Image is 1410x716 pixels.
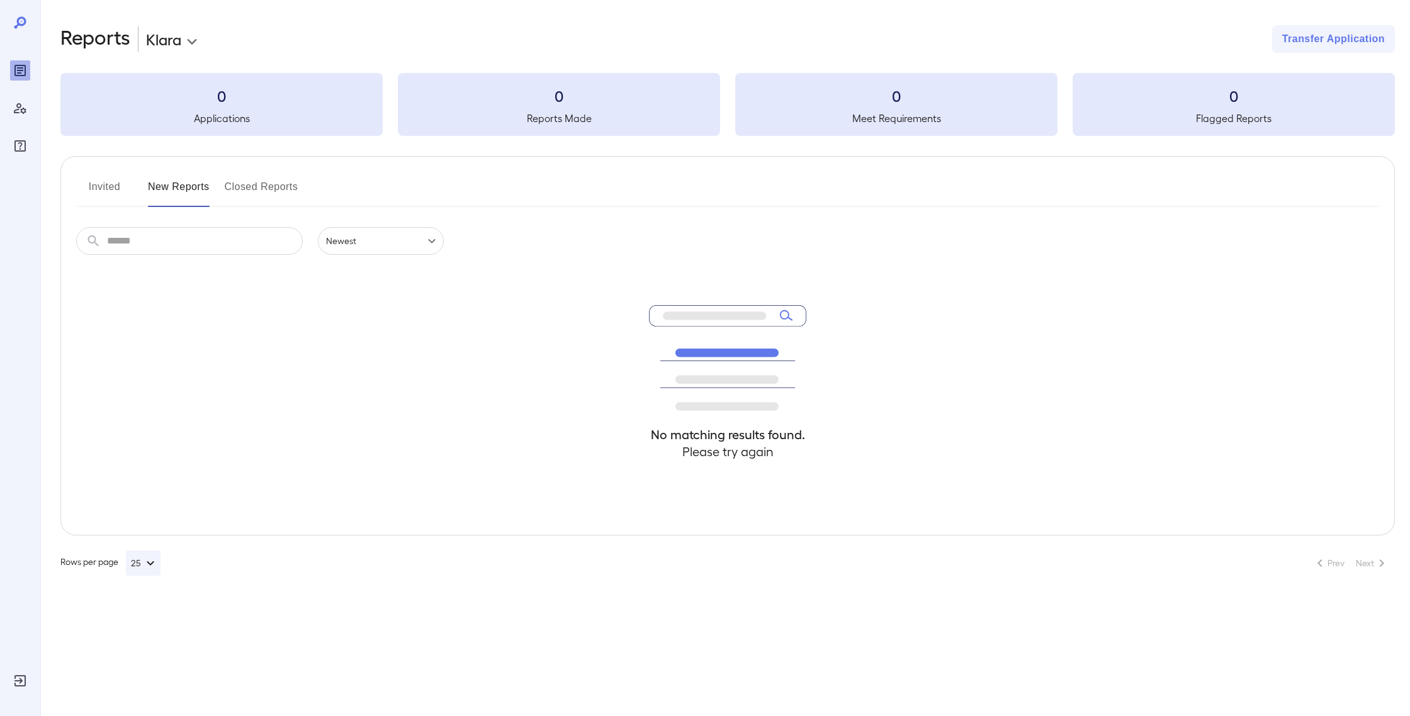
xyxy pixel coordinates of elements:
[60,25,130,53] h2: Reports
[10,136,30,156] div: FAQ
[398,111,720,126] h5: Reports Made
[1073,111,1395,126] h5: Flagged Reports
[649,426,806,443] h4: No matching results found.
[318,227,444,255] div: Newest
[60,86,383,106] h3: 0
[649,443,806,460] h4: Please try again
[1073,86,1395,106] h3: 0
[126,551,161,576] button: 25
[148,177,210,207] button: New Reports
[60,73,1395,136] summary: 0Applications0Reports Made0Meet Requirements0Flagged Reports
[1272,25,1395,53] button: Transfer Application
[1307,553,1395,573] nav: pagination navigation
[398,86,720,106] h3: 0
[735,111,1057,126] h5: Meet Requirements
[10,60,30,81] div: Reports
[146,29,181,49] p: Klara
[60,111,383,126] h5: Applications
[60,551,161,576] div: Rows per page
[10,98,30,118] div: Manage Users
[225,177,298,207] button: Closed Reports
[10,671,30,691] div: Log Out
[735,86,1057,106] h3: 0
[76,177,133,207] button: Invited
